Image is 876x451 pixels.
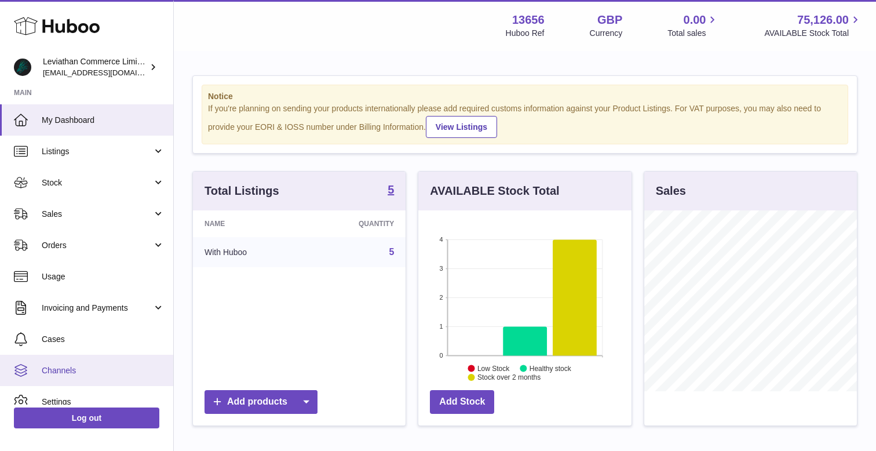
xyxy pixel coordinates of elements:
[42,240,152,251] span: Orders
[42,115,165,126] span: My Dashboard
[42,365,165,376] span: Channels
[208,103,842,138] div: If you're planning on sending your products internationally please add required customs informati...
[42,334,165,345] span: Cases
[205,183,279,199] h3: Total Listings
[193,210,305,237] th: Name
[512,12,545,28] strong: 13656
[597,12,622,28] strong: GBP
[205,390,317,414] a: Add products
[42,146,152,157] span: Listings
[764,28,862,39] span: AVAILABLE Stock Total
[42,303,152,314] span: Invoicing and Payments
[440,323,443,330] text: 1
[43,68,170,77] span: [EMAIL_ADDRESS][DOMAIN_NAME]
[797,12,849,28] span: 75,126.00
[590,28,623,39] div: Currency
[426,116,497,138] a: View Listings
[42,177,152,188] span: Stock
[388,184,394,195] strong: 5
[440,352,443,359] text: 0
[530,364,572,372] text: Healthy stock
[14,59,31,76] img: internalAdmin-13656@internal.huboo.com
[667,12,719,39] a: 0.00 Total sales
[43,56,147,78] div: Leviathan Commerce Limited
[764,12,862,39] a: 75,126.00 AVAILABLE Stock Total
[388,184,394,198] a: 5
[42,209,152,220] span: Sales
[440,294,443,301] text: 2
[684,12,706,28] span: 0.00
[430,183,559,199] h3: AVAILABLE Stock Total
[477,364,510,372] text: Low Stock
[667,28,719,39] span: Total sales
[193,237,305,267] td: With Huboo
[440,236,443,243] text: 4
[42,397,165,408] span: Settings
[430,390,494,414] a: Add Stock
[477,373,541,381] text: Stock over 2 months
[506,28,545,39] div: Huboo Ref
[42,271,165,282] span: Usage
[305,210,406,237] th: Quantity
[14,408,159,428] a: Log out
[656,183,686,199] h3: Sales
[208,91,842,102] strong: Notice
[389,247,394,257] a: 5
[440,265,443,272] text: 3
